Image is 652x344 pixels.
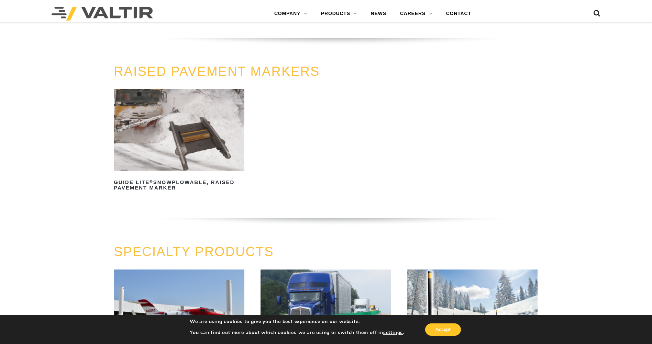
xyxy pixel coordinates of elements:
a: COMPANY [267,7,314,21]
p: You can find out more about which cookies we are using or switch them off in . [190,330,404,336]
a: NEWS [364,7,393,21]
img: Valtir [52,7,153,21]
p: We are using cookies to give you the best experience on our website. [190,319,404,325]
button: settings [383,330,403,336]
a: CONTACT [439,7,478,21]
a: SPECIALTY PRODUCTS [114,244,274,259]
a: RAISED PAVEMENT MARKERS [114,64,320,79]
sup: ® [150,179,153,183]
a: CAREERS [393,7,439,21]
h2: GUIDE LITE Snowplowable, Raised Pavement Marker [114,177,244,193]
a: PRODUCTS [314,7,364,21]
a: GUIDE LITE®Snowplowable, Raised Pavement Marker [114,89,244,193]
button: Accept [425,323,461,336]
